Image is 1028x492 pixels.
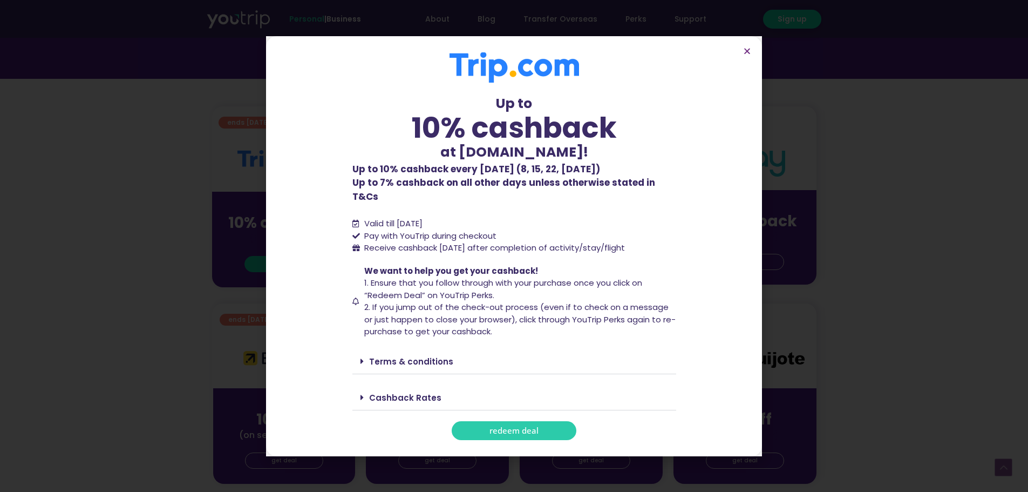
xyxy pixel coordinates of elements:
div: Up to at [DOMAIN_NAME]! [352,93,676,163]
span: Receive cashback [DATE] after completion of activity/stay/flight [364,242,625,253]
a: Terms & conditions [369,356,453,367]
span: Valid till [DATE] [364,218,423,229]
span: We want to help you get your cashback! [364,265,538,277]
span: redeem deal [489,427,539,435]
a: Close [743,47,751,55]
div: Terms & conditions [352,349,676,374]
span: Pay with YouTrip during checkout [362,230,496,242]
b: Up to 10% cashback every [DATE] (8, 15, 22, [DATE]) [352,163,600,176]
span: 2. If you jump out of the check-out process (even if to check on a message or just happen to clos... [364,301,676,337]
a: Cashback Rates [369,392,441,403]
p: Up to 7% cashback on all other days unless otherwise stated in T&Cs [352,163,676,204]
div: 10% cashback [352,113,676,142]
div: Cashback Rates [352,385,676,410]
a: redeem deal [452,421,576,440]
span: 1. Ensure that you follow through with your purchase once you click on “Redeem Deal” on YouTrip P... [364,277,642,301]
